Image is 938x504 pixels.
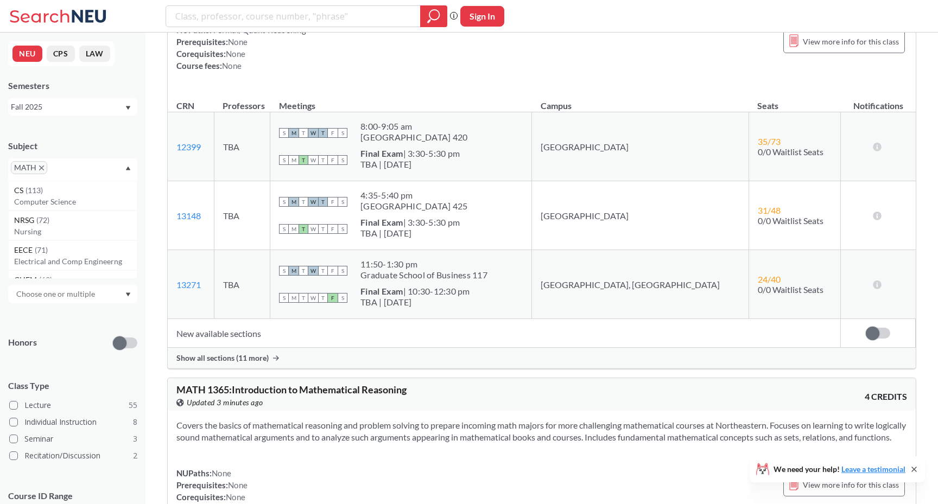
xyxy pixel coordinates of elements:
[532,181,749,250] td: [GEOGRAPHIC_DATA]
[279,197,289,207] span: S
[79,46,110,62] button: LAW
[360,132,467,143] div: [GEOGRAPHIC_DATA] 420
[279,266,289,276] span: S
[222,61,242,71] span: None
[187,397,263,409] span: Updated 3 minutes ago
[360,217,460,228] div: | 3:30-5:30 pm
[176,210,201,221] a: 13148
[14,184,26,196] span: CS
[360,148,403,158] b: Final Exam
[338,266,347,276] span: S
[35,245,48,254] span: ( 71 )
[460,6,504,27] button: Sign In
[125,292,131,297] svg: Dropdown arrow
[360,217,403,227] b: Final Exam
[360,259,487,270] div: 11:50 - 1:30 pm
[758,215,823,226] span: 0/0 Waitlist Seats
[11,101,124,113] div: Fall 2025
[308,197,318,207] span: W
[299,266,308,276] span: T
[360,121,467,132] div: 8:00 - 9:05 am
[308,155,318,165] span: W
[226,49,245,59] span: None
[328,197,338,207] span: F
[214,89,270,112] th: Professors
[14,196,137,207] p: Computer Science
[133,433,137,445] span: 3
[176,24,306,72] div: NUPaths: Prerequisites: Corequisites: Course fees:
[338,155,347,165] span: S
[318,128,328,138] span: T
[289,155,299,165] span: M
[214,181,270,250] td: TBA
[338,128,347,138] span: S
[360,148,460,159] div: | 3:30-5:30 pm
[318,266,328,276] span: T
[133,450,137,462] span: 2
[328,293,338,303] span: F
[803,35,899,48] span: View more info for this class
[360,270,487,280] div: Graduate School of Business 117
[9,415,137,429] label: Individual Instruction
[318,197,328,207] span: T
[360,190,467,201] div: 4:35 - 5:40 pm
[532,112,749,181] td: [GEOGRAPHIC_DATA]
[318,293,328,303] span: T
[36,215,49,225] span: ( 72 )
[39,275,52,284] span: ( 69 )
[308,293,318,303] span: W
[360,297,470,308] div: TBA | [DATE]
[427,9,440,24] svg: magnifying glass
[176,419,907,443] section: Covers the basics of mathematical reasoning and problem solving to prepare incoming math majors f...
[168,319,841,348] td: New available sections
[360,159,460,170] div: TBA | [DATE]
[176,353,269,363] span: Show all sections (11 more)
[14,226,137,237] p: Nursing
[532,89,749,112] th: Campus
[758,205,781,215] span: 31 / 48
[12,46,42,62] button: NEU
[308,128,318,138] span: W
[11,161,47,174] span: MATHX to remove pill
[14,214,36,226] span: NRSG
[758,146,823,157] span: 0/0 Waitlist Seats
[176,100,194,112] div: CRN
[299,197,308,207] span: T
[758,284,823,295] span: 0/0 Waitlist Seats
[420,5,447,27] div: magnifying glass
[125,166,131,170] svg: Dropdown arrow
[289,266,299,276] span: M
[360,228,460,239] div: TBA | [DATE]
[279,224,289,234] span: S
[328,128,338,138] span: F
[11,288,102,301] input: Choose one or multiple
[318,224,328,234] span: T
[841,89,916,112] th: Notifications
[360,286,403,296] b: Final Exam
[125,106,131,110] svg: Dropdown arrow
[176,142,201,152] a: 12399
[8,158,137,181] div: MATHX to remove pillDropdown arrowCS(113)Computer ScienceNRSG(72)NursingEECE(71)Electrical and Co...
[9,449,137,463] label: Recitation/Discussion
[214,112,270,181] td: TBA
[9,398,137,412] label: Lecture
[8,80,137,92] div: Semesters
[14,256,137,267] p: Electrical and Comp Engineerng
[133,416,137,428] span: 8
[168,348,916,368] div: Show all sections (11 more)
[318,155,328,165] span: T
[8,336,37,349] p: Honors
[176,384,407,395] span: MATH 1365 : Introduction to Mathematical Reasoning
[8,380,137,392] span: Class Type
[8,490,137,502] p: Course ID Range
[129,399,137,411] span: 55
[328,224,338,234] span: F
[14,274,39,286] span: CHEM
[360,286,470,297] div: | 10:30-12:30 pm
[299,224,308,234] span: T
[47,46,75,62] button: CPS
[174,7,413,25] input: Class, professor, course number, "phrase"
[299,293,308,303] span: T
[212,468,231,478] span: None
[279,293,289,303] span: S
